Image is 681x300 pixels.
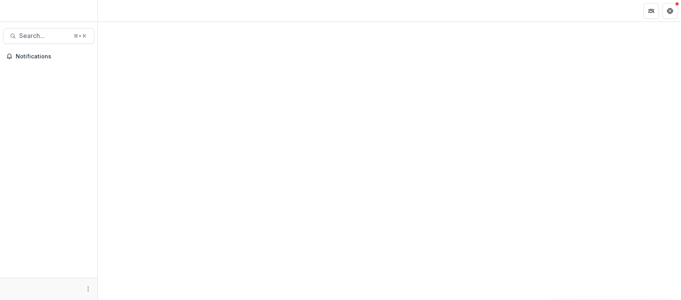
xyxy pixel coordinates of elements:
button: More [83,284,93,294]
nav: breadcrumb [101,5,134,16]
span: Search... [19,32,69,40]
div: ⌘ + K [72,32,88,40]
button: Partners [643,3,659,19]
button: Get Help [662,3,678,19]
button: Search... [3,28,94,44]
span: Notifications [16,53,91,60]
button: Notifications [3,50,94,63]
